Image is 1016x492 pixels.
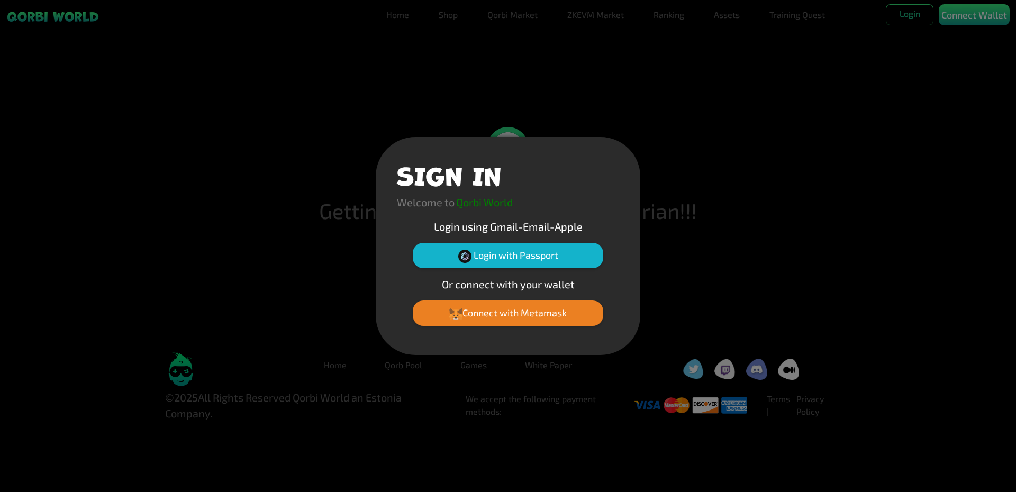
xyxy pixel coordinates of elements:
p: Login using Gmail-Email-Apple [397,218,619,234]
img: Passport Logo [458,250,471,263]
button: Login with Passport [413,243,603,268]
h1: SIGN IN [397,158,501,190]
p: Or connect with your wallet [397,276,619,292]
button: Connect with Metamask [413,300,603,326]
p: Qorbi World [456,194,513,210]
p: Welcome to [397,194,455,210]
